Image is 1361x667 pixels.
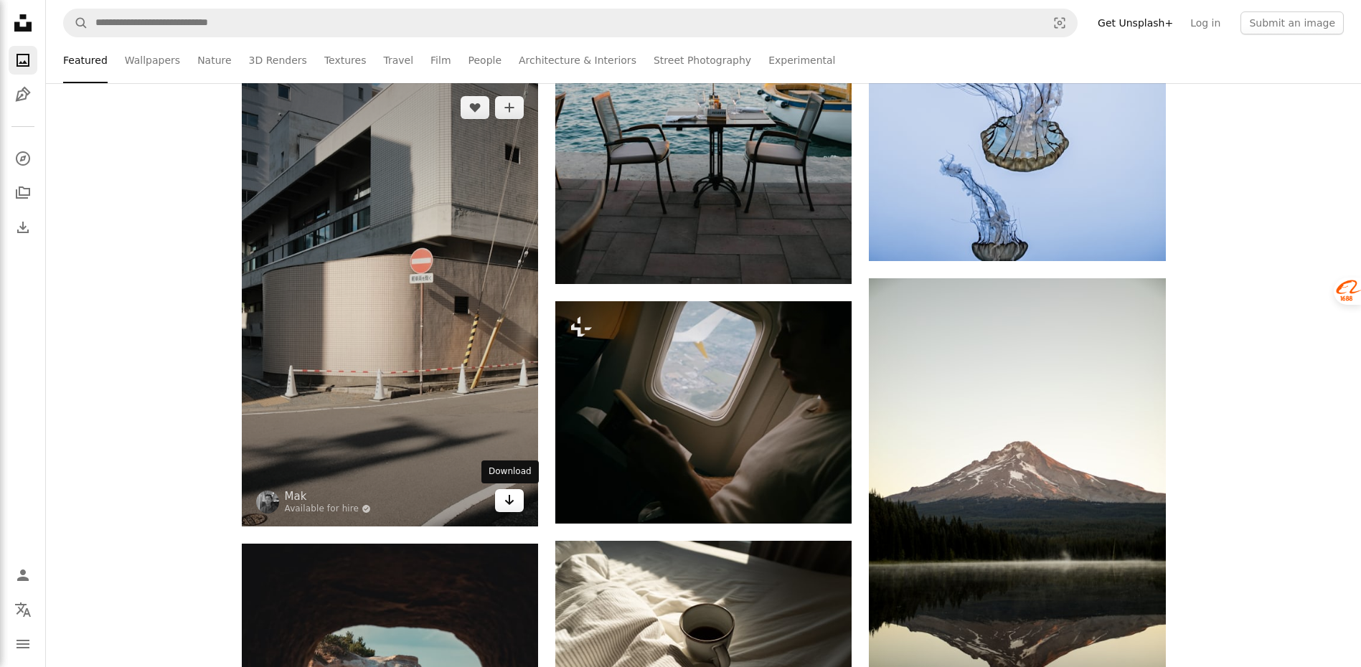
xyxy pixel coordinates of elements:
a: Man reading book inside airplane near window [555,405,852,418]
a: Film [430,37,451,83]
button: Add to Collection [495,96,524,119]
a: Download [495,489,524,512]
a: Download History [9,213,37,242]
div: Download [481,460,539,483]
form: Find visuals sitewide [63,9,1078,37]
a: People [468,37,502,83]
a: Textures [324,37,367,83]
a: Nature [197,37,231,83]
a: Architecture & Interiors [519,37,636,83]
a: Photos [9,46,37,75]
a: 3D Renders [249,37,307,83]
img: Man reading book inside airplane near window [555,301,852,524]
a: Experimental [768,37,835,83]
a: Collections [9,179,37,207]
img: Go to Mak's profile [256,491,279,514]
button: Visual search [1042,9,1077,37]
a: Illustrations [9,80,37,109]
a: Mug of coffee on rumpled white bedding [555,633,852,645]
button: Menu [9,630,37,658]
a: Street Photography [654,37,751,83]
a: Wallpapers [125,37,180,83]
img: Modern building with a no entry sign and cones [242,82,538,526]
a: Travel [383,37,413,83]
button: Like [461,96,489,119]
button: Search Unsplash [64,9,88,37]
a: Available for hire [285,503,372,515]
a: Modern building with a no entry sign and cones [242,297,538,310]
a: Get Unsplash+ [1089,11,1182,34]
a: Log in [1182,11,1229,34]
button: Submit an image [1240,11,1344,34]
button: Language [9,595,37,624]
a: Log in / Sign up [9,561,37,590]
a: Mountain reflection in calm lake at sunrise [869,493,1165,506]
a: Explore [9,144,37,173]
a: Mak [285,489,372,503]
a: Home — Unsplash [9,9,37,40]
